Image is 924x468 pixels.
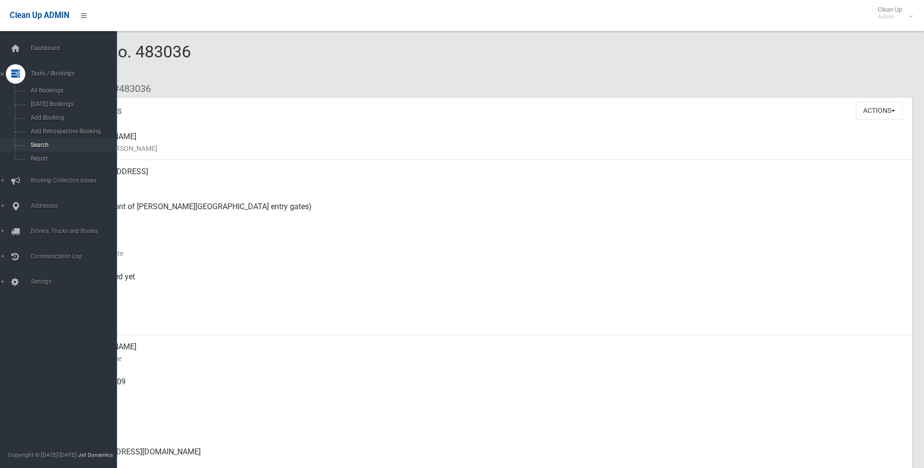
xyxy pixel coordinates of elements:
span: Clean Up ADMIN [10,11,69,20]
small: Pickup Point [78,213,905,224]
span: [DATE] Bookings [28,101,116,108]
span: All Bookings [28,87,116,94]
div: [DATE] [78,230,905,265]
span: Communication Log [28,253,124,260]
span: Settings [28,278,124,285]
small: Contact Name [78,353,905,364]
li: #483036 [106,80,151,98]
div: [DATE] [78,300,905,335]
small: Address [78,178,905,189]
span: Dashboard [28,45,124,52]
span: Add Retrospective Booking [28,128,116,135]
div: [STREET_ADDRESS] [78,160,905,195]
span: Booking Collection Issues [28,177,124,184]
small: Mobile [78,388,905,399]
div: Not collected yet [78,265,905,300]
span: Tasks / Bookings [28,70,124,77]
div: 0414 540 009 [78,370,905,405]
span: Booking No. 483036 [43,42,191,80]
small: Collected At [78,283,905,294]
small: Landline [78,423,905,434]
button: Actions [856,102,903,120]
span: Clean Up [873,6,912,20]
div: Other (In front of [PERSON_NAME][GEOGRAPHIC_DATA] entry gates) [78,195,905,230]
span: Copyright © [DATE]-[DATE] [8,451,76,458]
small: Collection Date [78,248,905,259]
span: Drivers, Trucks and Routes [28,228,124,234]
small: Zone [78,318,905,329]
span: Addresses [28,202,124,209]
div: [PERSON_NAME] [78,125,905,160]
span: Add Booking [28,114,116,121]
small: Admin [878,13,902,20]
span: Report [28,155,116,162]
span: Search [28,142,116,148]
small: Name of [PERSON_NAME] [78,143,905,154]
strong: Jet Dynamics [78,451,113,458]
div: [PERSON_NAME] [78,335,905,370]
div: None given [78,405,905,440]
